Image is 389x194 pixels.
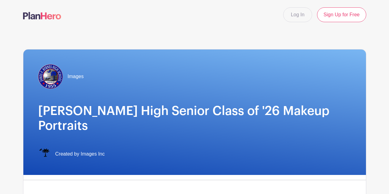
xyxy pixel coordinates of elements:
[283,7,312,22] a: Log In
[317,7,366,22] a: Sign Up for Free
[23,12,61,19] img: logo-507f7623f17ff9eddc593b1ce0a138ce2505c220e1c5a4e2b4648c50719b7d32.svg
[38,148,50,160] img: IMAGES%20logo%20transparenT%20PNG%20s.png
[68,73,84,80] span: Images
[55,150,105,158] span: Created by Images Inc
[38,64,63,89] img: Byrnes.jpg
[38,104,351,133] h1: [PERSON_NAME] High Senior Class of '26 Makeup Portraits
